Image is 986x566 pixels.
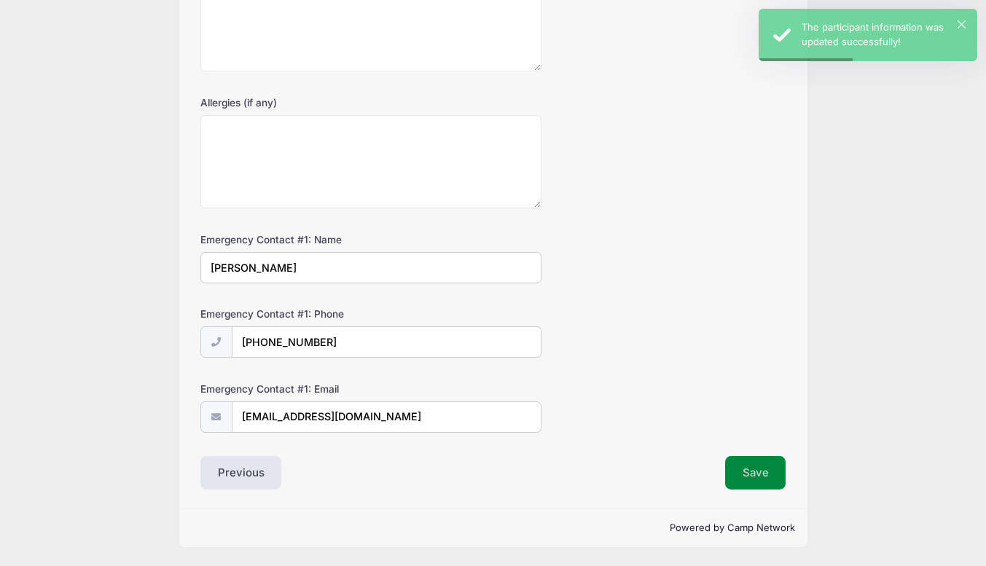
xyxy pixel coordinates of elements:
[958,20,966,28] button: ×
[725,456,786,490] button: Save
[802,20,966,49] div: The participant information was updated successfully!
[200,456,282,490] button: Previous
[232,401,541,433] input: email@email.com
[200,307,396,321] label: Emergency Contact #1: Phone
[232,326,541,358] input: (xxx) xxx-xxxx
[200,382,396,396] label: Emergency Contact #1: Email
[200,232,396,247] label: Emergency Contact #1: Name
[200,95,396,110] label: Allergies (if any)
[191,521,796,535] p: Powered by Camp Network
